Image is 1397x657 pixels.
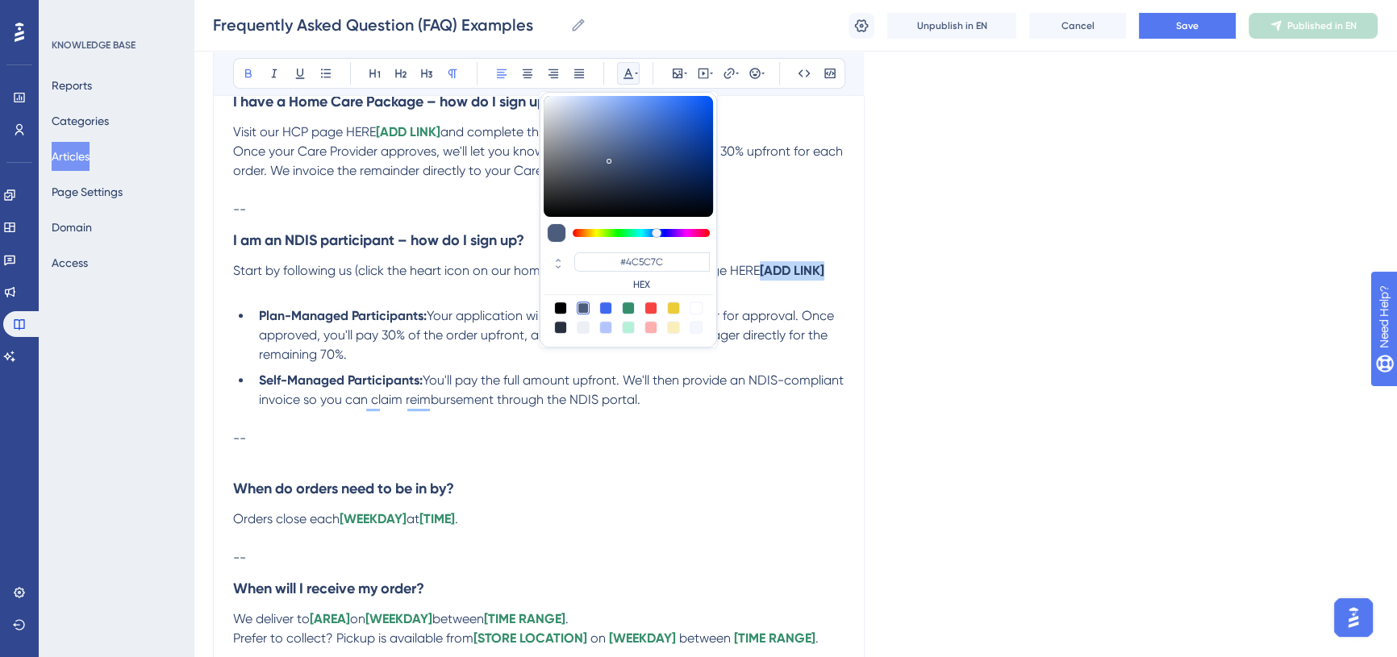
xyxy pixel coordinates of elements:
strong: [ADD LINK] [376,124,440,139]
span: and complete the short request form. [440,124,661,139]
span: Unpublish in EN [917,19,987,32]
strong: [WEEKDAY] [609,630,676,646]
strong: [TIME RANGE] [484,611,565,626]
strong: I have a Home Care Package – how do I sign up? [233,93,553,110]
span: Need Help? [38,4,101,23]
button: Published in EN [1249,13,1378,39]
span: Once your Care Provider approves, we'll let you know. From then on, you'll only pay 30% upfront f... [233,143,846,178]
strong: I am an NDIS participant – how do I sign up? [233,231,524,249]
strong: [WEEKDAY] [340,511,407,526]
strong: Plan-Managed Participants: [259,308,427,323]
span: on [350,611,365,626]
span: at [407,511,419,526]
span: -- [233,202,246,217]
span: We deliver to [233,611,310,626]
iframe: UserGuiding AI Assistant Launcher [1329,593,1378,642]
strong: When do orders need to be in by? [233,480,454,497]
span: Prefer to collect? Pickup is available from [233,630,473,646]
strong: [WEEKDAY] [365,611,432,626]
span: Published in EN [1287,19,1357,32]
strong: [TIME] [419,511,455,526]
span: Orders close each [233,511,340,526]
span: on [590,630,606,646]
button: Page Settings [52,177,123,206]
span: Cancel [1061,19,1095,32]
strong: [TIME RANGE] [734,630,815,646]
span: . [565,611,569,626]
button: Save [1139,13,1236,39]
span: -- [233,430,246,446]
button: Domain [52,213,92,242]
span: Start by following us (click the heart icon on our homepage), then visit our HCP page HERE [233,263,760,278]
span: Your application will be sent to your Plan Manager for approval. Once approved, you'll pay 30% of... [259,308,837,362]
span: -- [233,550,246,565]
span: Save [1176,19,1199,32]
button: Categories [52,106,109,135]
label: HEX [574,278,710,291]
strong: When will I receive my order? [233,580,424,597]
button: Unpublish in EN [887,13,1016,39]
button: Reports [52,71,92,100]
span: between [679,630,731,646]
button: Articles [52,142,90,171]
button: Access [52,248,88,277]
span: . [455,511,458,526]
span: You'll pay the full amount upfront. We'll then provide an NDIS-compliant invoice so you can claim... [259,372,847,407]
strong: [ADD LINK] [760,263,824,278]
span: . [815,630,819,646]
strong: Self-Managed Participants: [259,372,423,388]
strong: [AREA] [310,611,350,626]
div: KNOWLEDGE BASE [52,39,136,52]
input: Article Name [213,14,564,36]
span: between [432,611,484,626]
strong: [STORE LOCATION] [473,630,587,646]
span: Visit our HCP page HERE [233,124,376,139]
button: Cancel [1029,13,1126,39]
